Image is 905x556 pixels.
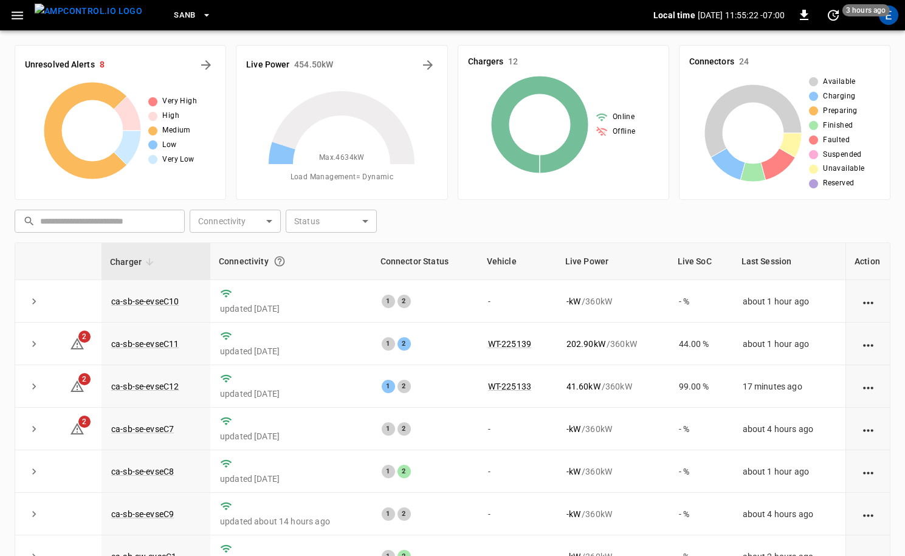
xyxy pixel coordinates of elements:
[613,126,636,138] span: Offline
[397,507,411,521] div: 2
[566,338,605,350] p: 202.90 kW
[823,120,853,132] span: Finished
[397,465,411,478] div: 2
[397,295,411,308] div: 2
[111,297,179,306] a: ca-sb-se-evseC10
[382,337,395,351] div: 1
[669,408,733,450] td: - %
[823,105,858,117] span: Preparing
[698,9,785,21] p: [DATE] 11:55:22 -07:00
[845,243,890,280] th: Action
[418,55,438,75] button: Energy Overview
[739,55,749,69] h6: 24
[566,508,659,520] div: / 360 kW
[861,465,876,478] div: action cell options
[25,377,43,396] button: expand row
[566,295,659,307] div: / 360 kW
[733,408,845,450] td: about 4 hours ago
[220,473,362,485] p: updated [DATE]
[689,55,734,69] h6: Connectors
[566,508,580,520] p: - kW
[162,154,194,166] span: Very Low
[246,58,289,72] h6: Live Power
[823,91,855,103] span: Charging
[111,339,179,349] a: ca-sb-se-evseC11
[733,493,845,535] td: about 4 hours ago
[861,380,876,393] div: action cell options
[566,338,659,350] div: / 360 kW
[733,450,845,493] td: about 1 hour ago
[733,323,845,365] td: about 1 hour ago
[162,95,197,108] span: Very High
[382,295,395,308] div: 1
[220,515,362,527] p: updated about 14 hours ago
[733,280,845,323] td: about 1 hour ago
[220,388,362,400] p: updated [DATE]
[861,295,876,307] div: action cell options
[70,381,84,391] a: 2
[488,382,531,391] a: WT-225133
[669,280,733,323] td: - %
[382,422,395,436] div: 1
[25,292,43,311] button: expand row
[669,493,733,535] td: - %
[219,250,363,272] div: Connectivity
[478,450,557,493] td: -
[220,303,362,315] p: updated [DATE]
[842,4,890,16] span: 3 hours ago
[25,58,95,72] h6: Unresolved Alerts
[669,323,733,365] td: 44.00 %
[220,345,362,357] p: updated [DATE]
[100,58,105,72] h6: 8
[488,339,531,349] a: WT-225139
[397,337,411,351] div: 2
[566,380,600,393] p: 41.60 kW
[823,76,856,88] span: Available
[478,408,557,450] td: -
[25,335,43,353] button: expand row
[397,380,411,393] div: 2
[382,507,395,521] div: 1
[35,4,142,19] img: ampcontrol.io logo
[566,423,659,435] div: / 360 kW
[478,280,557,323] td: -
[397,422,411,436] div: 2
[25,505,43,523] button: expand row
[70,424,84,433] a: 2
[111,467,174,476] a: ca-sb-se-evseC8
[733,365,845,408] td: 17 minutes ago
[25,420,43,438] button: expand row
[669,365,733,408] td: 99.00 %
[557,243,669,280] th: Live Power
[861,508,876,520] div: action cell options
[269,250,291,272] button: Connection between the charger and our software.
[294,58,333,72] h6: 454.50 kW
[110,255,157,269] span: Charger
[669,450,733,493] td: - %
[566,423,580,435] p: - kW
[566,380,659,393] div: / 360 kW
[291,171,394,184] span: Load Management = Dynamic
[162,125,190,137] span: Medium
[478,493,557,535] td: -
[174,9,196,22] span: SanB
[111,382,179,391] a: ca-sb-se-evseC12
[78,331,91,343] span: 2
[382,380,395,393] div: 1
[220,430,362,442] p: updated [DATE]
[823,163,864,175] span: Unavailable
[669,243,733,280] th: Live SoC
[861,338,876,350] div: action cell options
[78,373,91,385] span: 2
[372,243,478,280] th: Connector Status
[162,139,176,151] span: Low
[319,152,365,164] span: Max. 4634 kW
[70,338,84,348] a: 2
[861,423,876,435] div: action cell options
[653,9,695,21] p: Local time
[111,424,174,434] a: ca-sb-se-evseC7
[478,243,557,280] th: Vehicle
[566,465,659,478] div: / 360 kW
[733,243,845,280] th: Last Session
[823,177,854,190] span: Reserved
